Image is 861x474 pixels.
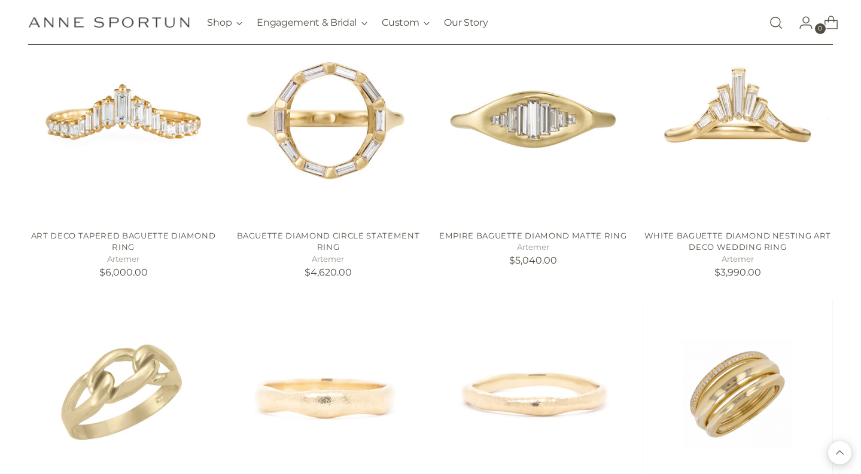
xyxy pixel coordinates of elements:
span: $3,990.00 [714,267,761,278]
a: Empire Baguette Diamond Matte Ring [439,231,626,240]
a: White Baguette Diamond Nesting Art Deco Wedding Ring [643,30,832,220]
a: Open search modal [764,11,788,35]
span: $6,000.00 [99,267,148,278]
button: Shop [207,10,242,36]
a: Our Story [444,10,488,36]
h5: Artemer [438,241,628,253]
a: Empire Baguette Diamond Matte Ring [438,30,628,220]
h5: Artemer [233,253,423,265]
a: Open cart modal [814,11,838,35]
span: $5,040.00 [509,255,557,266]
a: White Baguette Diamond Nesting Art Deco Wedding Ring [644,231,831,252]
a: Baguette Diamond Circle Statement Ring [237,231,420,252]
a: Art Deco Tapered Baguette Diamond Ring [28,30,218,220]
a: Art Deco Tapered Baguette Diamond Ring [31,231,216,252]
h5: Artemer [643,253,832,265]
a: Baguette Diamond Circle Statement Ring [233,30,423,220]
button: Custom [382,10,430,36]
h5: Artemer [28,253,218,265]
a: Go to the account page [789,11,813,35]
a: Anne Sportun Fine Jewellery [28,17,190,28]
button: Engagement & Bridal [257,10,367,36]
span: 0 [815,23,826,34]
span: $4,620.00 [305,267,352,278]
button: Back to top [828,441,851,464]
